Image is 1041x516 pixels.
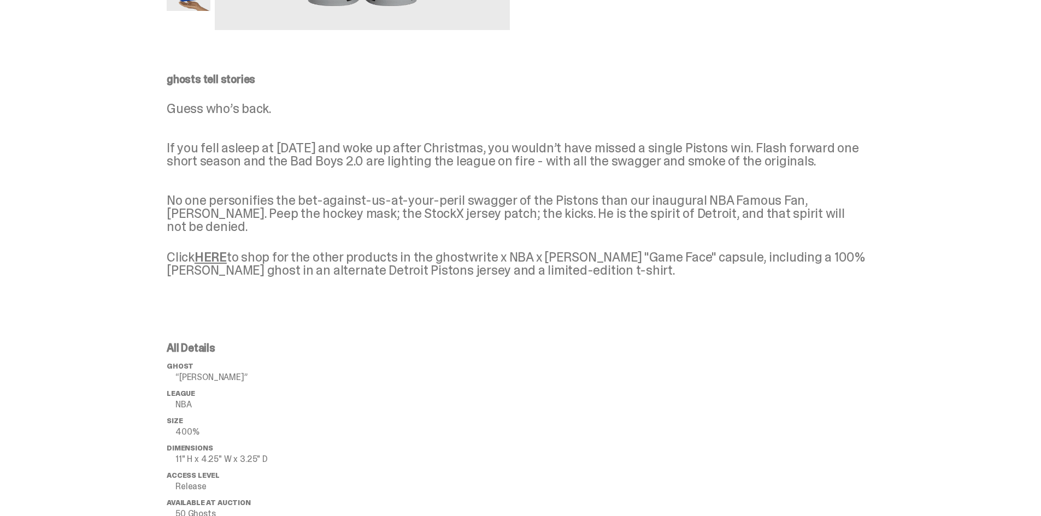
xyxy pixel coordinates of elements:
p: Click to shop for the other products in the ghostwrite x NBA x [PERSON_NAME] "Game Face" capsule,... [167,251,866,277]
p: “[PERSON_NAME]” [175,373,342,382]
p: All Details [167,342,342,353]
span: Size [167,416,183,425]
p: 400% [175,428,342,436]
p: Guess who’s back. If you fell asleep at [DATE] and woke up after Christmas, you wouldn’t have mis... [167,102,866,233]
p: ghosts tell stories [167,74,866,85]
span: League [167,389,195,398]
p: Release [175,482,342,491]
span: ghost [167,361,193,371]
p: NBA [175,400,342,409]
a: HERE [195,248,227,265]
span: Available at Auction [167,498,251,507]
span: Access Level [167,471,220,480]
p: 11" H x 4.25" W x 3.25" D [175,455,342,464]
span: Dimensions [167,443,213,453]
